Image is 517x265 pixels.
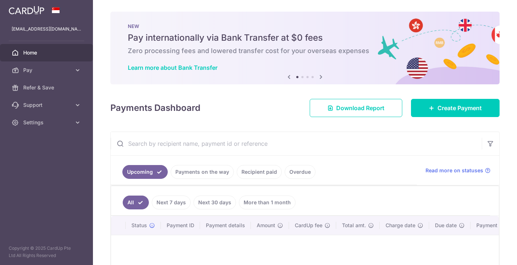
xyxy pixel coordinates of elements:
[257,222,275,229] span: Amount
[386,222,415,229] span: Charge date
[110,12,500,84] img: Bank transfer banner
[111,132,482,155] input: Search by recipient name, payment id or reference
[123,196,149,209] a: All
[336,104,384,112] span: Download Report
[23,49,71,56] span: Home
[342,222,366,229] span: Total amt.
[194,196,236,209] a: Next 30 days
[23,67,71,74] span: Pay
[128,23,482,29] p: NEW
[239,196,296,209] a: More than 1 month
[23,101,71,109] span: Support
[426,167,483,174] span: Read more on statuses
[128,64,217,71] a: Learn more about Bank Transfer
[200,216,251,235] th: Payment details
[128,47,482,55] h6: Zero processing fees and lowered transfer cost for your overseas expenses
[426,167,490,174] a: Read more on statuses
[161,216,200,235] th: Payment ID
[152,196,191,209] a: Next 7 days
[23,119,71,126] span: Settings
[237,165,282,179] a: Recipient paid
[23,84,71,91] span: Refer & Save
[285,165,316,179] a: Overdue
[295,222,322,229] span: CardUp fee
[9,6,44,15] img: CardUp
[310,99,402,117] a: Download Report
[131,222,147,229] span: Status
[437,104,482,112] span: Create Payment
[128,32,482,44] h5: Pay internationally via Bank Transfer at $0 fees
[122,165,168,179] a: Upcoming
[12,25,81,33] p: [EMAIL_ADDRESS][DOMAIN_NAME]
[435,222,457,229] span: Due date
[411,99,500,117] a: Create Payment
[110,101,200,115] h4: Payments Dashboard
[171,165,234,179] a: Payments on the way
